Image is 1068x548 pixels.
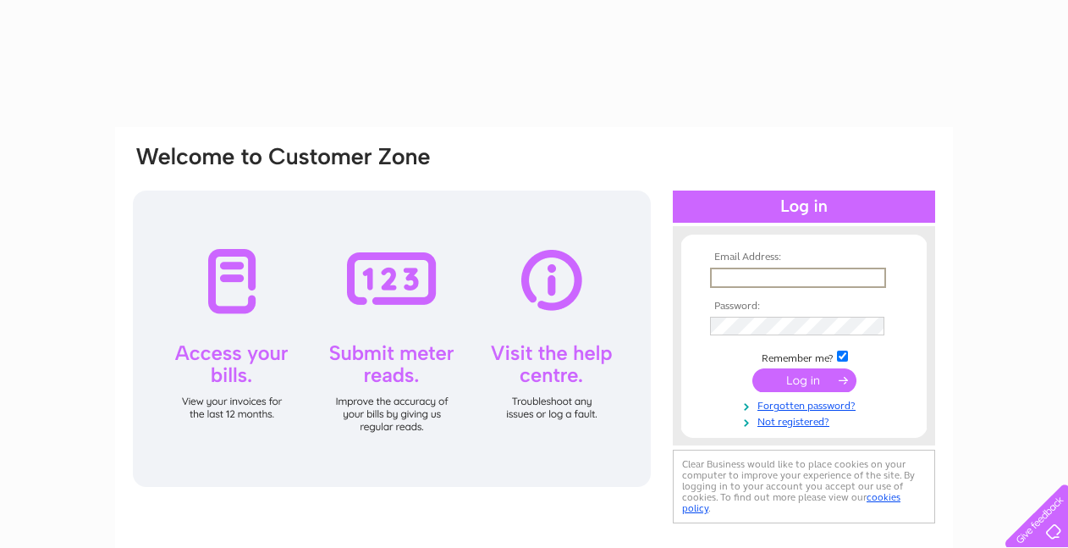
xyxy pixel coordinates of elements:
a: cookies policy [682,491,900,514]
div: Clear Business would like to place cookies on your computer to improve your experience of the sit... [673,450,935,523]
th: Email Address: [706,252,902,263]
a: Not registered? [710,412,902,429]
a: Forgotten password? [710,396,902,412]
td: Remember me? [706,348,902,365]
th: Password: [706,301,902,313]
input: Submit [752,368,856,392]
